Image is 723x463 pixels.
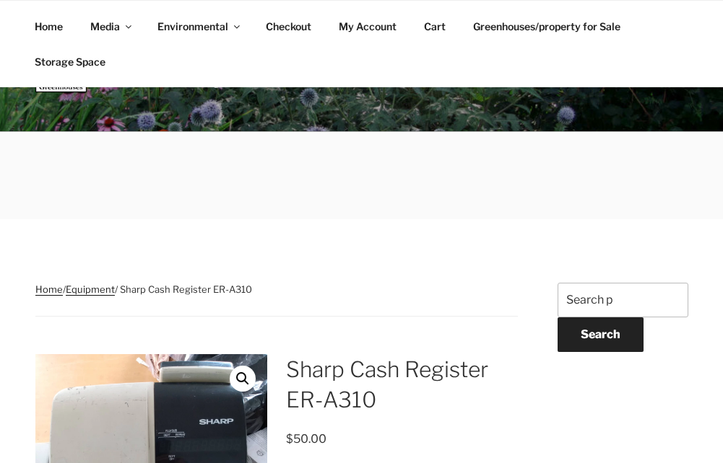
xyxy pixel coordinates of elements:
[22,9,76,44] a: Home
[558,317,644,352] button: Search
[35,283,63,295] a: Home
[66,283,115,295] a: Equipment
[286,432,293,446] span: $
[35,283,519,317] nav: Breadcrumb
[286,354,518,415] h1: Sharp Cash Register ER-A310
[558,283,688,402] aside: Blog Sidebar
[22,44,118,79] a: Storage Space
[22,9,688,79] nav: Top Menu
[326,9,410,44] a: My Account
[254,9,324,44] a: Checkout
[145,9,251,44] a: Environmental
[286,432,326,446] bdi: 50.00
[78,9,143,44] a: Media
[230,366,256,392] a: View full-screen image gallery
[461,9,633,44] a: Greenhouses/property for Sale
[412,9,459,44] a: Cart
[558,283,688,317] input: Search products…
